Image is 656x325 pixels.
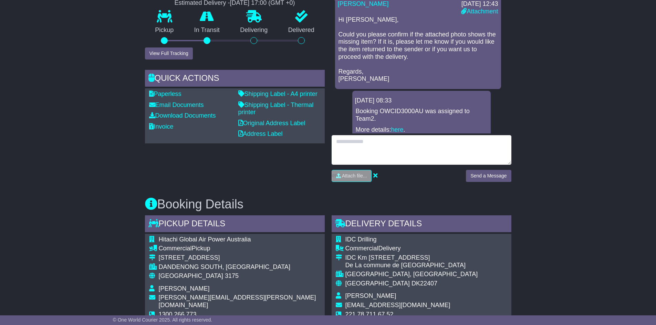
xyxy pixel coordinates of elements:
span: [EMAIL_ADDRESS][DOMAIN_NAME] [345,302,450,308]
a: Attachment [461,8,498,15]
div: Delivery Details [332,215,511,234]
div: Pickup Details [145,215,325,234]
div: DANDENONG SOUTH, [GEOGRAPHIC_DATA] [159,263,321,271]
span: [GEOGRAPHIC_DATA] [159,272,223,279]
span: Hitachi Global Air Power Australia [159,236,251,243]
span: 1300 266 773 [159,311,197,318]
div: [DATE] 12:43 [461,0,498,8]
div: Delivery [345,245,478,252]
a: Address Label [238,130,283,137]
div: [STREET_ADDRESS] [159,254,321,262]
p: Booking OWCID3000AU was assigned to Team2. [356,108,487,122]
div: Pickup [159,245,321,252]
span: DK22407 [412,280,437,287]
a: Paperless [149,90,181,97]
p: In Transit [184,26,230,34]
a: Email Documents [149,101,204,108]
a: Invoice [149,123,174,130]
h3: Booking Details [145,197,511,211]
a: Shipping Label - Thermal printer [238,101,314,116]
p: Delivering [230,26,278,34]
a: here [391,126,404,133]
p: Pickup [145,26,184,34]
p: Delivered [278,26,325,34]
div: IDC Km [STREET_ADDRESS] [345,254,478,262]
button: View Full Tracking [145,47,193,59]
a: Shipping Label - A4 printer [238,90,317,97]
span: [PERSON_NAME] [159,285,210,292]
p: More details: . [356,126,487,134]
span: IDC Drilling [345,236,377,243]
div: [DATE] 08:33 [355,97,488,105]
button: Send a Message [466,170,511,182]
span: 221 78 711 67 52 [345,311,394,318]
a: Original Address Label [238,120,305,127]
span: © One World Courier 2025. All rights reserved. [113,317,212,323]
span: Commercial [345,245,378,252]
div: [GEOGRAPHIC_DATA], [GEOGRAPHIC_DATA] [345,271,478,278]
span: [PERSON_NAME][EMAIL_ADDRESS][PERSON_NAME][DOMAIN_NAME] [159,294,316,308]
a: Download Documents [149,112,216,119]
span: Commercial [159,245,192,252]
span: [GEOGRAPHIC_DATA] [345,280,410,287]
div: Quick Actions [145,70,325,88]
div: De La commune de [GEOGRAPHIC_DATA] [345,262,478,269]
span: 3175 [225,272,239,279]
p: Hi [PERSON_NAME], Could you please confirm if the attached photo shows the missing item? If it is... [339,16,498,83]
span: [PERSON_NAME] [345,292,396,299]
a: [PERSON_NAME] [338,0,389,7]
